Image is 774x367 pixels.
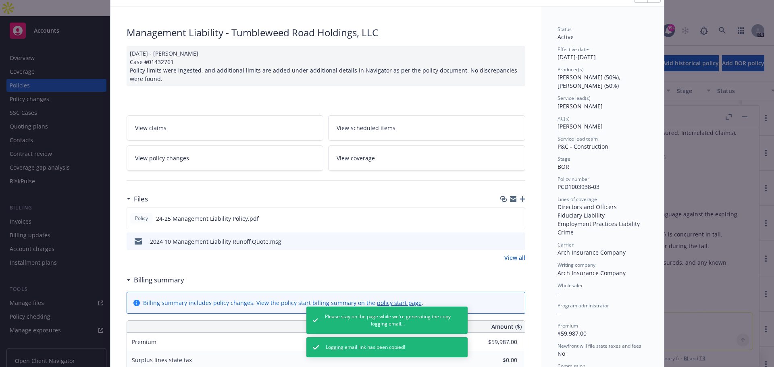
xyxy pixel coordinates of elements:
a: View scheduled items [328,115,525,141]
input: 0.00 [470,354,522,366]
span: Service lead team [558,135,598,142]
div: Files [127,194,148,204]
span: View claims [135,124,166,132]
span: No [558,350,565,357]
span: 24-25 Management Liability Policy.pdf [156,214,259,223]
span: Newfront will file state taxes and fees [558,342,641,349]
a: policy start page [377,299,422,307]
span: Policy number [558,176,589,182]
div: [DATE] - [PERSON_NAME] Case #01432761 Policy limits were ingested, and additional limits are adde... [127,46,525,86]
div: [DATE] - [DATE] [558,46,648,61]
a: View all [504,253,525,262]
span: Stage [558,156,570,162]
a: View claims [127,115,324,141]
span: - [558,309,560,317]
span: [PERSON_NAME] (50%), [PERSON_NAME] (50%) [558,73,622,89]
span: Premium [558,322,578,329]
button: download file [501,214,508,223]
div: 2024 10 Management Liability Runoff Quote.msg [150,237,281,246]
span: P&C - Construction [558,143,608,150]
h3: Billing summary [134,275,184,285]
button: preview file [515,237,522,246]
span: Arch Insurance Company [558,269,626,277]
button: preview file [514,214,522,223]
span: Policy [133,215,150,222]
span: Premium [132,338,156,346]
span: Wholesaler [558,282,583,289]
div: Fiduciary Liability [558,211,648,220]
span: Amount ($) [491,322,522,331]
span: Active [558,33,574,41]
span: Surplus lines state tax [132,356,192,364]
span: PCD1003938-03 [558,183,599,191]
span: Effective dates [558,46,591,53]
div: Directors and Officers [558,203,648,211]
span: [PERSON_NAME] [558,102,603,110]
span: AC(s) [558,115,570,122]
span: Arch Insurance Company [558,249,626,256]
h3: Files [134,194,148,204]
span: Carrier [558,241,574,248]
span: Service lead(s) [558,95,591,102]
span: Program administrator [558,302,609,309]
span: BOR [558,163,569,170]
div: Billing summary [127,275,184,285]
span: Writing company [558,261,595,268]
span: Lines of coverage [558,196,597,203]
div: Billing summary includes policy changes. View the policy start billing summary on the . [143,299,423,307]
span: Please stay on the page while we're generating the copy logging email... [325,313,451,328]
div: Crime [558,228,648,236]
span: [PERSON_NAME] [558,122,603,130]
input: 0.00 [470,336,522,348]
div: Management Liability - Tumbleweed Road Holdings, LLC [127,26,525,39]
span: View policy changes [135,154,189,162]
span: Logging email link has been copied! [326,344,405,351]
a: View policy changes [127,145,324,171]
span: View scheduled items [337,124,395,132]
button: download file [502,237,508,246]
span: Producer(s) [558,66,584,73]
div: Employment Practices Liability [558,220,648,228]
span: View coverage [337,154,375,162]
span: $59,987.00 [558,330,587,337]
span: Status [558,26,572,33]
span: - [558,289,560,297]
a: View coverage [328,145,525,171]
